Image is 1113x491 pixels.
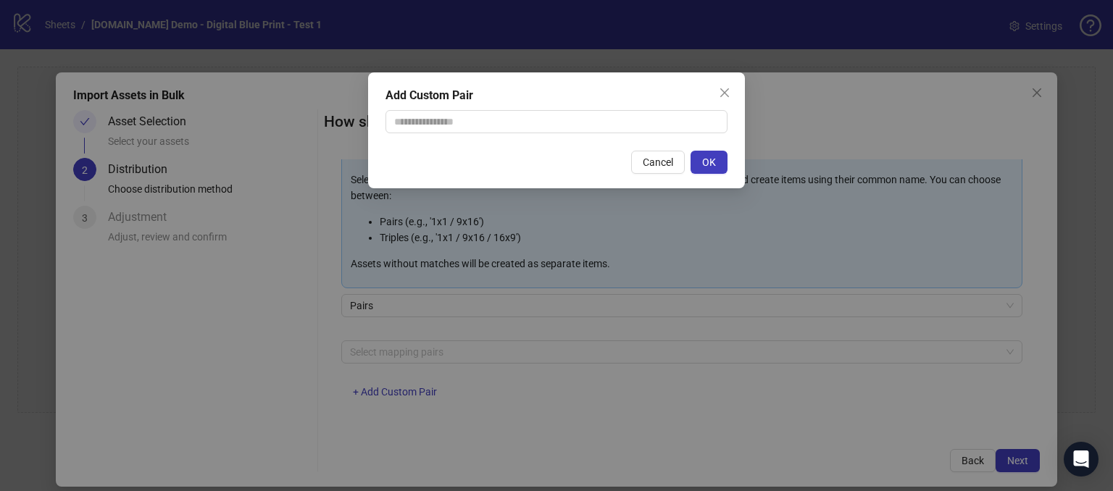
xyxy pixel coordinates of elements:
[643,156,673,168] span: Cancel
[719,87,730,98] span: close
[713,81,736,104] button: Close
[385,87,728,104] div: Add Custom Pair
[1064,442,1099,477] div: Open Intercom Messenger
[631,151,685,174] button: Cancel
[702,156,716,168] span: OK
[691,151,728,174] button: OK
